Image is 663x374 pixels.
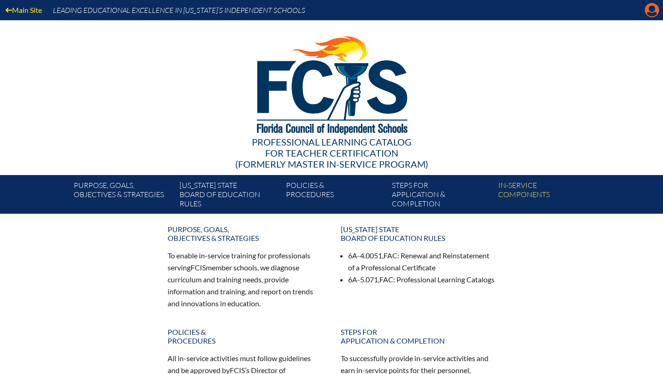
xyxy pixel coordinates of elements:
[168,250,322,309] p: To enable in-service training for professionals serving member schools, we diagnose curriculum an...
[335,221,501,246] a: [US_STATE] StateBoard of Education rules
[176,179,282,214] a: [US_STATE] StateBoard of Education rules
[265,147,398,158] span: for Teacher Certification
[162,324,328,349] a: Policies &Procedures
[66,136,597,169] div: Professional Learning Catalog (formerly Master In-service Program)
[335,324,501,349] a: Steps forapplication & completion
[379,275,393,284] span: FAC
[282,179,388,214] a: Policies &Procedures
[494,179,600,214] a: In-servicecomponents
[2,4,46,16] a: Main Site
[384,251,397,260] span: FAC
[162,221,328,246] a: Purpose, goals,objectives & strategies
[348,250,495,274] li: 6A-4.0051, : Renewal and Reinstatement of a Professional Certificate
[645,3,659,18] svg: Manage account
[237,20,427,146] img: FCISlogo221.eps
[70,179,176,214] a: Purpose, goals,objectives & strategies
[191,263,206,272] span: FCIS
[388,179,494,214] a: Steps forapplication & completion
[348,274,495,286] li: 6A-5.071, : Professional Learning Catalogs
